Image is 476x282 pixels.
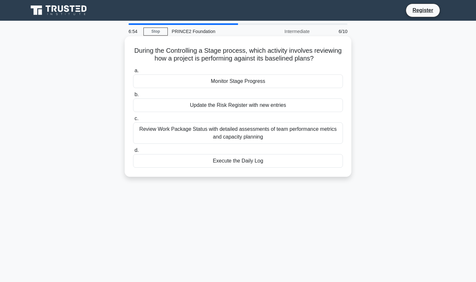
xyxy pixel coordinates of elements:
[409,6,437,14] a: Register
[133,98,343,112] div: Update the Risk Register with new entries
[143,28,168,36] a: Stop
[257,25,313,38] div: Intermediate
[133,122,343,144] div: Review Work Package Status with detailed assessments of team performance metrics and capacity pla...
[133,154,343,168] div: Execute the Daily Log
[134,147,139,153] span: d.
[125,25,143,38] div: 6:54
[168,25,257,38] div: PRINCE2 Foundation
[134,68,139,73] span: a.
[132,47,344,63] h5: During the Controlling a Stage process, which activity involves reviewing how a project is perfor...
[134,92,139,97] span: b.
[133,74,343,88] div: Monitor Stage Progress
[134,116,138,121] span: c.
[313,25,351,38] div: 6/10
